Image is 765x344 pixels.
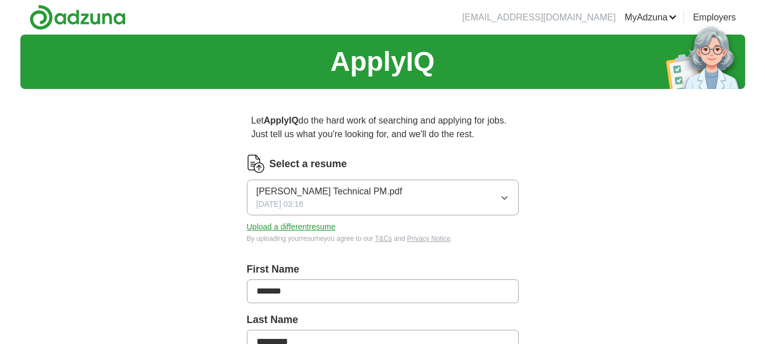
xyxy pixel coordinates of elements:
strong: ApplyIQ [264,116,298,125]
img: CV Icon [247,155,265,173]
label: Last Name [247,312,519,328]
a: T&Cs [375,235,392,243]
h1: ApplyIQ [330,41,434,82]
p: Let do the hard work of searching and applying for jobs. Just tell us what you're looking for, an... [247,109,519,146]
button: Upload a differentresume [247,221,336,233]
a: MyAdzuna [625,11,677,24]
label: First Name [247,262,519,277]
span: [PERSON_NAME] Technical PM.pdf [257,185,403,198]
div: By uploading your resume you agree to our and . [247,233,519,244]
a: Privacy Notice [407,235,451,243]
img: Adzuna logo [29,5,126,30]
label: Select a resume [270,156,347,172]
li: [EMAIL_ADDRESS][DOMAIN_NAME] [462,11,616,24]
a: Employers [693,11,736,24]
button: [PERSON_NAME] Technical PM.pdf[DATE] 03:16 [247,180,519,215]
span: [DATE] 03:16 [257,198,304,210]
